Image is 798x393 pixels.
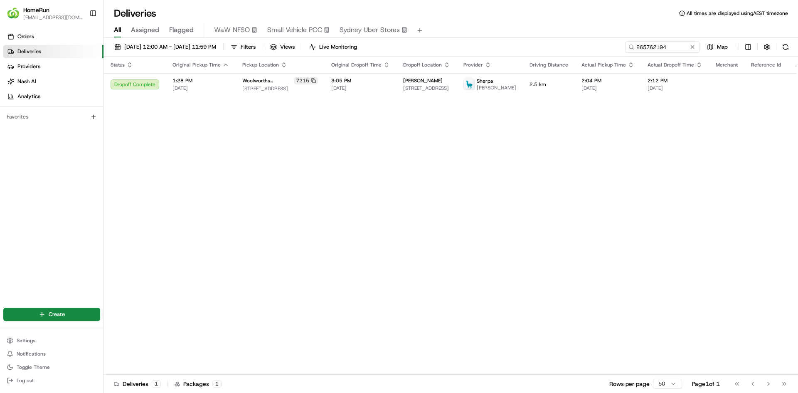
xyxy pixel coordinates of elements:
button: HomeRun [23,6,49,14]
span: 3:05 PM [331,77,390,84]
span: 2.5 km [530,81,568,88]
h1: Deliveries [114,7,156,20]
span: Log out [17,377,34,384]
a: Orders [3,30,103,43]
span: 2:12 PM [648,77,702,84]
button: Settings [3,335,100,346]
span: 2:04 PM [581,77,634,84]
span: 1:28 PM [172,77,229,84]
span: Actual Pickup Time [581,62,626,68]
span: [PERSON_NAME] [477,84,516,91]
span: All times are displayed using AEST timezone [687,10,788,17]
span: [PERSON_NAME] [403,77,443,84]
span: Merchant [716,62,738,68]
span: Settings [17,337,35,344]
img: sherpa_logo.png [464,79,475,90]
span: Original Pickup Time [172,62,221,68]
span: Pickup Location [242,62,279,68]
span: All [114,25,121,35]
a: Nash AI [3,75,103,88]
span: Original Dropoff Time [331,62,382,68]
span: [STREET_ADDRESS] [403,85,450,91]
span: Toggle Theme [17,364,50,371]
div: 7215 [294,77,318,84]
a: Providers [3,60,103,73]
span: Create [49,311,65,318]
button: [EMAIL_ADDRESS][DOMAIN_NAME] [23,14,83,21]
span: Status [111,62,125,68]
span: Flagged [169,25,194,35]
p: Rows per page [609,380,650,388]
button: Create [3,308,100,321]
div: Deliveries [114,380,161,388]
span: Reference Id [751,62,781,68]
img: HomeRun [7,7,20,20]
button: Map [703,41,731,53]
button: HomeRunHomeRun[EMAIL_ADDRESS][DOMAIN_NAME] [3,3,86,23]
span: Map [717,43,728,51]
span: Assigned [131,25,159,35]
span: [DATE] [648,85,702,91]
span: Deliveries [17,48,41,55]
button: Log out [3,375,100,386]
span: [DATE] [172,85,229,91]
a: Deliveries [3,45,103,58]
span: Nash AI [17,78,36,85]
span: Sherpa [477,78,493,84]
span: [DATE] 12:00 AM - [DATE] 11:59 PM [124,43,216,51]
span: Live Monitoring [319,43,357,51]
a: Analytics [3,90,103,103]
button: Notifications [3,348,100,360]
div: 1 [212,380,222,388]
span: [DATE] [331,85,390,91]
span: Views [280,43,295,51]
span: Small Vehicle POC [267,25,322,35]
div: Page 1 of 1 [692,380,720,388]
button: Toggle Theme [3,361,100,373]
span: Notifications [17,351,46,357]
span: [STREET_ADDRESS] [242,85,318,92]
button: Live Monitoring [305,41,361,53]
button: Filters [227,41,259,53]
input: Type to search [625,41,700,53]
div: Favorites [3,110,100,124]
span: Providers [17,63,40,70]
span: Provider [463,62,483,68]
span: Orders [17,33,34,40]
span: Filters [241,43,256,51]
span: WaW NFSO [214,25,250,35]
span: [DATE] [581,85,634,91]
span: Dropoff Location [403,62,442,68]
span: Driving Distance [530,62,568,68]
span: Woolworths [GEOGRAPHIC_DATA] [242,77,292,84]
span: Actual Dropoff Time [648,62,694,68]
span: Analytics [17,93,40,100]
button: Refresh [780,41,791,53]
span: Sydney Uber Stores [340,25,400,35]
div: Packages [175,380,222,388]
div: 1 [152,380,161,388]
button: [DATE] 12:00 AM - [DATE] 11:59 PM [111,41,220,53]
button: Views [266,41,298,53]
